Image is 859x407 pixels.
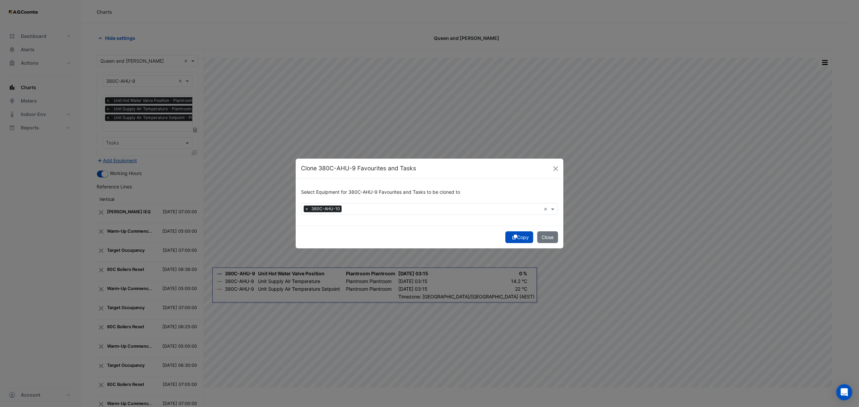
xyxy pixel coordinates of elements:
div: Open Intercom Messenger [836,384,852,400]
span: × [304,206,310,212]
h6: Select Equipment for 380C-AHU-9 Favourites and Tasks to be cloned to [301,189,558,195]
span: 380C-AHU-10 [310,206,342,212]
span: Clear [544,206,549,213]
button: Close [551,164,561,174]
button: Close [537,231,558,243]
button: Copy [505,231,533,243]
h5: Clone 380C-AHU-9 Favourites and Tasks [301,164,416,173]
